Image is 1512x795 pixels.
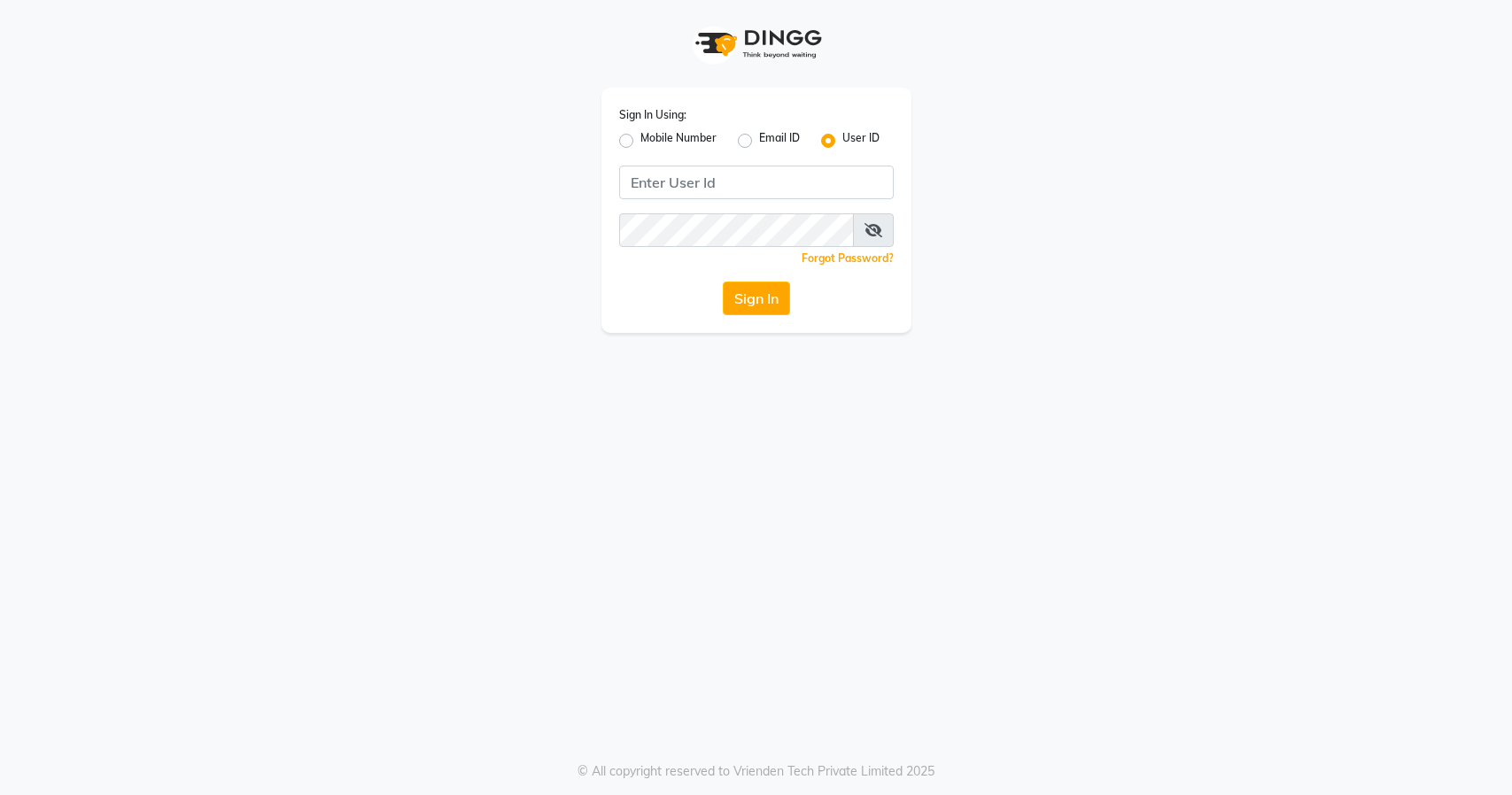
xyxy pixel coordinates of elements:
img: logo1.svg [686,18,827,70]
button: Sign In [723,282,790,315]
input: Username [619,213,854,247]
input: Username [619,166,894,199]
label: Sign In Using: [619,107,686,123]
label: User ID [842,130,880,151]
a: Forgot Password? [802,251,894,265]
label: Email ID [759,130,800,151]
label: Mobile Number [640,130,717,151]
